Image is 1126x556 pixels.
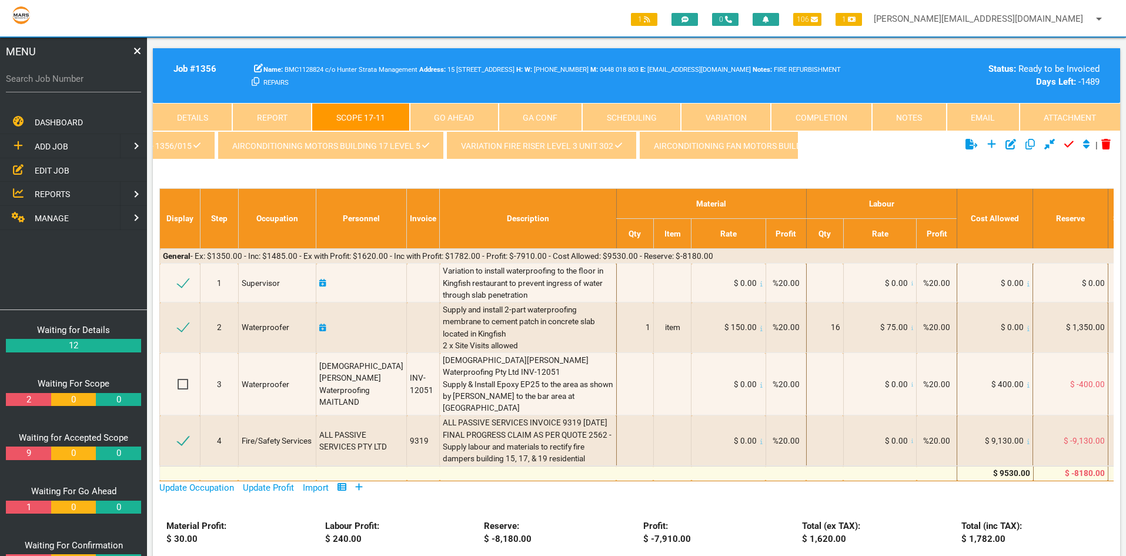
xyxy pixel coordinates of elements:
[35,118,83,127] span: DASHBOARD
[263,66,283,74] b: Name:
[410,103,499,131] a: Go Ahead
[303,482,329,493] a: Import
[51,447,96,460] a: 0
[96,501,141,514] a: 0
[25,540,123,551] a: Waiting For Confirmation
[773,436,800,445] span: %20.00
[681,103,771,131] a: Variation
[35,189,70,199] span: REPORTS
[242,322,289,332] span: Waterproofer
[252,76,259,87] a: Click here copy customer information.
[885,436,908,445] span: $ 0.00
[319,278,326,288] a: Click here to add schedule.
[640,66,646,74] b: E:
[477,520,636,546] div: Reserve: $ -8,180.00
[960,467,1030,479] div: $ 9530.00
[712,13,739,26] span: 0
[590,66,598,74] b: M:
[443,355,614,412] span: [DEMOGRAPHIC_DATA][PERSON_NAME] Waterproofing Pty Ltd INV-12051 Supply & Install Epoxy EP25 to th...
[616,218,653,248] th: Qty
[880,322,908,332] span: $ 75.00
[407,415,440,466] td: 9319
[419,66,446,74] b: Address:
[771,103,871,131] a: Completion
[35,142,68,151] span: ADD JOB
[631,13,657,26] span: 1
[806,218,843,248] th: Qty
[988,64,1016,74] b: Status:
[524,66,532,74] b: W:
[312,103,409,131] a: Scope 17-11
[263,66,417,74] span: BMC1128824 c/o Hunter Strata Management
[96,393,141,407] a: 0
[173,64,216,74] b: Job # 1356
[1033,353,1108,415] td: $ -400.00
[159,482,234,493] a: Update Occupation
[443,418,613,463] span: ALL PASSIVE SERVICES INVOICE 9319 [DATE] FINAL PROGRESS CLAIM AS PER QUOTE 2562 - Supply labour a...
[242,278,280,288] span: Supervisor
[1001,278,1024,288] span: $ 0.00
[524,66,589,74] span: Hunter Strata
[616,188,806,218] th: Material
[1020,103,1120,131] a: Attachment
[38,378,109,389] a: Waiting For Scope
[665,322,680,332] span: item
[163,251,191,261] b: General
[836,13,862,26] span: 1
[316,188,407,249] th: Personnel
[319,322,326,332] a: Click here to add schedule.
[19,432,128,443] a: Waiting for Accepted Scope
[316,415,407,466] td: ALL PASSIVE SERVICES PTY LTD
[843,218,917,248] th: Rate
[1033,415,1108,466] td: $ -9,130.00
[316,353,407,415] td: [DEMOGRAPHIC_DATA][PERSON_NAME] Waterproofing MAITLAND
[734,278,757,288] span: $ 0.00
[947,103,1020,131] a: Email
[407,353,440,415] td: INV-12051
[319,520,477,546] div: Labour Profit: $ 240.00
[1033,302,1108,353] td: $ 1,350.00
[443,305,597,350] span: Supply and install 2-part waterproofing membrane to cement patch in concrete slab located in King...
[443,266,605,299] span: Variation to install waterproofing to the floor in Kingfish restaurant to prevent ingress of wate...
[1001,322,1024,332] span: $ 0.00
[160,188,201,249] th: Display
[242,379,289,389] span: Waterproofer
[962,131,1114,159] div: |
[923,436,950,445] span: %20.00
[793,13,821,26] span: 106
[338,482,346,493] a: Show/Hide Columns
[640,66,751,74] span: [EMAIL_ADDRESS][DOMAIN_NAME]
[796,520,954,546] div: Total (ex TAX): $ 1,620.00
[35,214,69,223] span: MANAGE
[217,278,222,288] span: 1
[6,72,141,86] label: Search Job Number
[923,322,950,332] span: %20.00
[831,322,840,332] span: 16
[773,322,800,332] span: %20.00
[885,379,908,389] span: $ 0.00
[766,218,806,248] th: Profit
[773,379,800,389] span: %20.00
[1033,188,1108,249] th: Reserve
[806,188,957,218] th: Labour
[218,131,444,159] a: AIRCONDITIONING MOTORS BUILDING 17 LEVEL 5
[724,322,757,332] span: $ 150.00
[6,44,36,59] span: MENU
[923,278,950,288] span: %20.00
[499,103,582,131] a: GA Conf
[238,188,316,249] th: Occupation
[446,131,637,159] a: VARIATION FIRE RISER LEVEL 3 UNIT 302
[242,436,312,445] span: Fire/Safety Services
[985,436,1024,445] span: $ 9,130.00
[516,66,523,74] b: H:
[590,66,639,74] span: Aaron Abela
[31,486,116,497] a: Waiting For Go Ahead
[923,379,950,389] span: %20.00
[51,501,96,514] a: 0
[773,278,800,288] span: %20.00
[1036,76,1076,87] b: Days Left:
[419,66,514,74] span: 15 [STREET_ADDRESS]
[217,322,222,332] span: 2
[440,188,616,249] th: Description
[232,103,312,131] a: Report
